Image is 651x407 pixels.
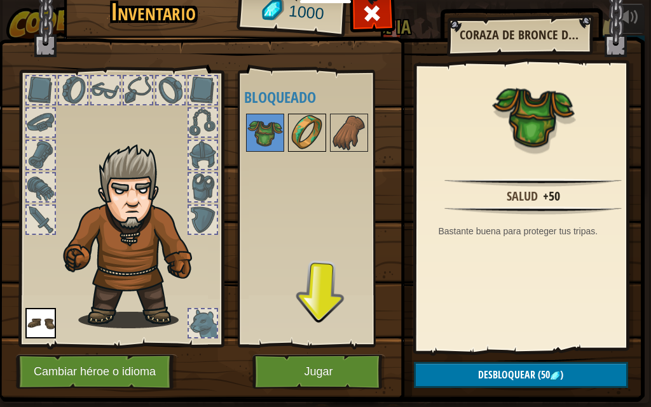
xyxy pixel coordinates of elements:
img: gem.png [550,371,560,381]
span: Desbloquear [478,368,535,382]
span: (50 [535,368,550,382]
img: portrait.png [25,308,56,338]
div: Salud [507,187,538,206]
img: hair_m2.png [57,143,213,328]
img: portrait.png [331,115,367,150]
div: +50 [543,187,560,206]
button: Desbloquear(50) [414,362,628,388]
img: portrait.png [289,115,325,150]
img: hr.png [444,178,621,187]
img: portrait.png [492,74,575,157]
h2: Coraza de Bronce Deslustrada [460,28,579,42]
div: Bastante buena para proteger tus tripas. [439,225,634,237]
img: hr.png [444,206,621,215]
h4: Bloqueado [244,89,404,105]
img: portrait.png [247,115,283,150]
span: ) [560,368,563,382]
button: Cambiar héroe o idioma [16,354,177,389]
button: Jugar [252,354,385,389]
